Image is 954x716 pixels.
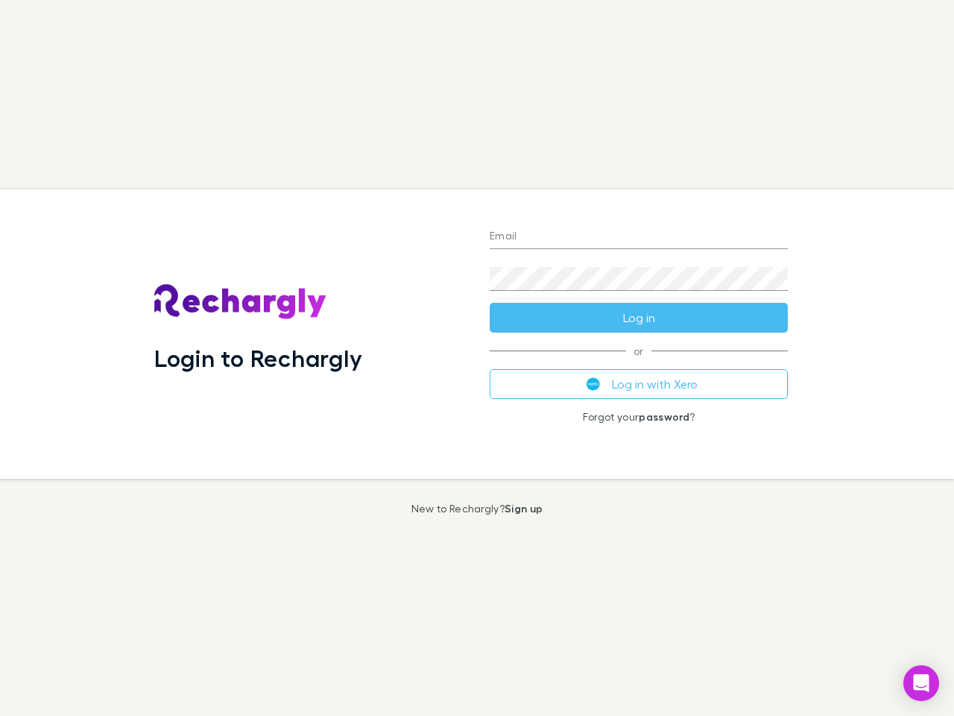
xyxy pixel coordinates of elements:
img: Rechargly's Logo [154,284,327,320]
button: Log in with Xero [490,369,788,399]
div: Open Intercom Messenger [903,665,939,701]
p: Forgot your ? [490,411,788,423]
a: Sign up [505,502,543,515]
p: New to Rechargly? [411,503,543,515]
img: Xero's logo [587,377,600,391]
button: Log in [490,303,788,333]
a: password [639,410,689,423]
h1: Login to Rechargly [154,344,362,372]
span: or [490,351,788,351]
